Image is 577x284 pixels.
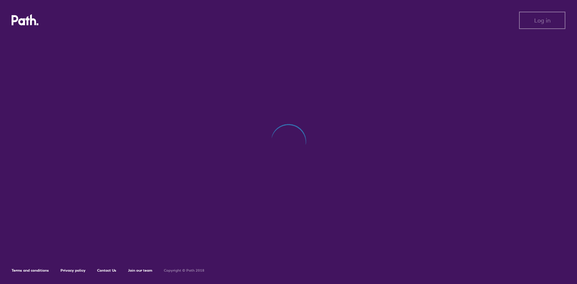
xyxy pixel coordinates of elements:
[97,268,116,273] a: Contact Us
[519,12,565,29] button: Log in
[164,268,204,273] h6: Copyright © Path 2018
[12,268,49,273] a: Terms and conditions
[61,268,86,273] a: Privacy policy
[534,17,551,24] span: Log in
[128,268,152,273] a: Join our team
